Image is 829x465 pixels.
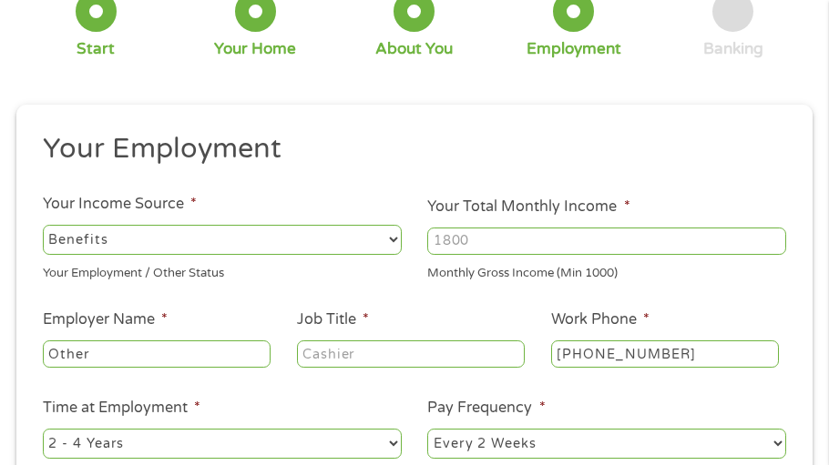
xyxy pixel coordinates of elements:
div: Your Employment / Other Status [43,258,402,282]
label: Your Total Monthly Income [427,197,629,217]
input: 1800 [427,227,786,255]
label: Work Phone [551,310,650,329]
div: About You [375,39,453,59]
label: Job Title [297,310,369,329]
input: Walmart [43,340,271,368]
label: Time at Employment [43,399,200,418]
div: Monthly Gross Income (Min 1000) [427,258,786,282]
label: Pay Frequency [427,399,545,418]
input: (231) 754-4010 [551,340,779,368]
div: Start [77,39,115,59]
input: Cashier [297,340,525,368]
h2: Your Employment [43,131,773,167]
div: Banking [703,39,763,59]
div: Employment [527,39,621,59]
label: Employer Name [43,310,168,329]
label: Your Income Source [43,195,197,214]
div: Your Home [214,39,296,59]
